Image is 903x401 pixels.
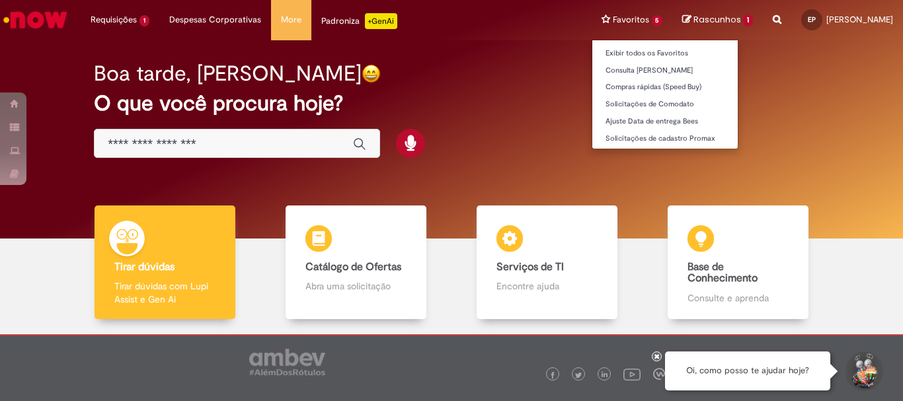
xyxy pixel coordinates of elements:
span: 1 [743,15,753,26]
img: logo_footer_linkedin.png [602,371,608,379]
a: Ajuste Data de entrega Bees [592,114,738,129]
img: logo_footer_twitter.png [575,372,582,379]
span: 5 [652,15,663,26]
div: Padroniza [321,13,397,29]
img: logo_footer_facebook.png [549,372,556,379]
p: +GenAi [365,13,397,29]
b: Tirar dúvidas [114,260,175,273]
img: ServiceNow [1,7,69,33]
p: Tirar dúvidas com Lupi Assist e Gen Ai [114,279,215,306]
span: 1 [139,15,149,26]
p: Encontre ajuda [496,279,597,293]
b: Catálogo de Ofertas [305,260,401,273]
span: EP [808,15,816,24]
h2: Boa tarde, [PERSON_NAME] [94,62,362,85]
a: Base de Conhecimento Consulte e aprenda [643,205,834,320]
a: Catálogo de Ofertas Abra uma solicitação [260,205,451,320]
a: Solicitações de Comodato [592,97,738,112]
b: Base de Conhecimento [687,260,758,285]
span: More [281,13,301,26]
span: Rascunhos [693,13,741,26]
a: Tirar dúvidas Tirar dúvidas com Lupi Assist e Gen Ai [69,205,260,320]
span: Requisições [91,13,137,26]
a: Exibir todos os Favoritos [592,46,738,61]
p: Consulte e aprenda [687,291,788,305]
span: Despesas Corporativas [169,13,261,26]
img: logo_footer_ambev_rotulo_gray.png [249,349,325,375]
div: Oi, como posso te ajudar hoje? [665,351,830,390]
button: Iniciar Conversa de Suporte [844,351,883,391]
h2: O que você procura hoje? [94,92,809,115]
span: [PERSON_NAME] [826,14,893,25]
img: logo_footer_workplace.png [653,368,665,380]
a: Solicitações de cadastro Promax [592,131,738,146]
a: Serviços de TI Encontre ajuda [451,205,643,320]
a: Compras rápidas (Speed Buy) [592,80,738,94]
ul: Favoritos [592,40,739,149]
img: happy-face.png [362,64,381,83]
img: logo_footer_youtube.png [623,365,641,383]
span: Favoritos [613,13,649,26]
b: Serviços de TI [496,260,564,273]
p: Abra uma solicitação [305,279,406,293]
a: Rascunhos [682,14,753,26]
a: Consulta [PERSON_NAME] [592,63,738,78]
